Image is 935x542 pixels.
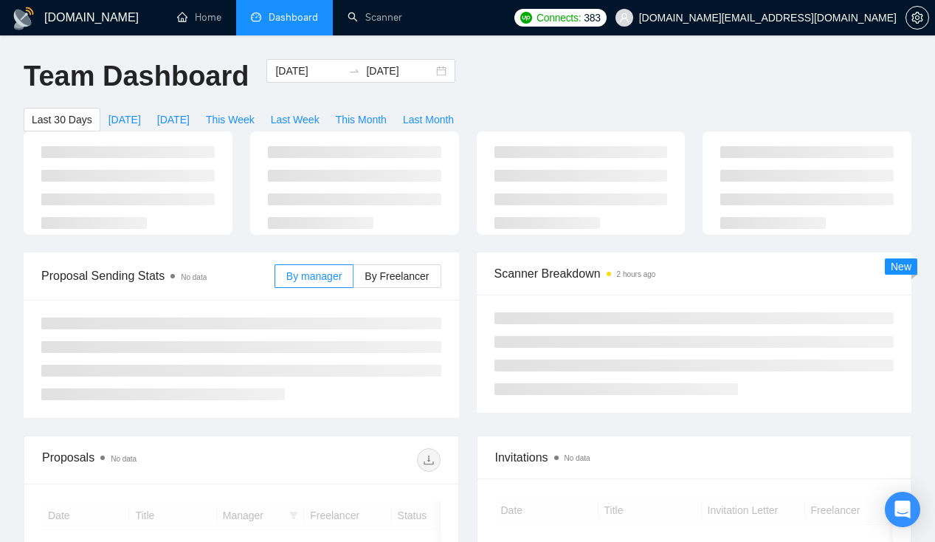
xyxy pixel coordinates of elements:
[619,13,629,23] span: user
[157,112,190,128] span: [DATE]
[286,270,342,282] span: By manager
[366,63,433,79] input: End date
[32,112,92,128] span: Last 30 Days
[395,108,462,131] button: Last Month
[198,108,263,131] button: This Week
[111,455,137,463] span: No data
[24,108,100,131] button: Last 30 Days
[403,112,454,128] span: Last Month
[891,261,911,272] span: New
[348,65,360,77] span: swap-right
[584,10,600,26] span: 383
[251,12,261,22] span: dashboard
[520,12,532,24] img: upwork-logo.png
[336,112,387,128] span: This Month
[42,448,241,472] div: Proposals
[12,7,35,30] img: logo
[885,492,920,527] div: Open Intercom Messenger
[536,10,581,26] span: Connects:
[328,108,395,131] button: This Month
[494,264,894,283] span: Scanner Breakdown
[275,63,342,79] input: Start date
[108,112,141,128] span: [DATE]
[206,112,255,128] span: This Week
[906,12,928,24] span: setting
[177,11,221,24] a: homeHome
[181,273,207,281] span: No data
[348,11,402,24] a: searchScanner
[617,270,656,278] time: 2 hours ago
[100,108,149,131] button: [DATE]
[348,65,360,77] span: to
[269,11,318,24] span: Dashboard
[495,448,894,467] span: Invitations
[905,6,929,30] button: setting
[905,12,929,24] a: setting
[41,267,275,285] span: Proposal Sending Stats
[365,270,429,282] span: By Freelancer
[565,454,590,462] span: No data
[271,112,320,128] span: Last Week
[24,59,249,94] h1: Team Dashboard
[149,108,198,131] button: [DATE]
[263,108,328,131] button: Last Week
